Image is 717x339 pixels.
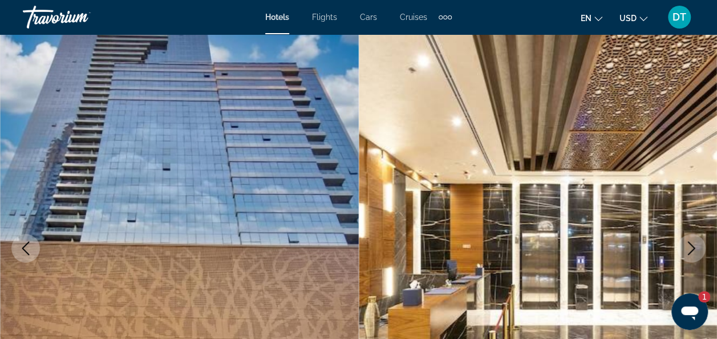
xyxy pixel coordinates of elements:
[677,234,706,263] button: Next image
[671,293,708,330] iframe: Кнопка, открывающая окно обмена сообщениями; 1 непрочитанное сообщение
[665,5,694,29] button: User Menu
[360,13,377,22] a: Cars
[673,11,686,23] span: DT
[11,234,40,263] button: Previous image
[581,10,602,26] button: Change language
[619,14,637,23] span: USD
[312,13,337,22] a: Flights
[400,13,427,22] a: Cruises
[581,14,592,23] span: en
[23,2,137,32] a: Travorium
[265,13,289,22] a: Hotels
[687,291,710,302] iframe: Число непрочитанных сообщений
[619,10,647,26] button: Change currency
[439,8,452,26] button: Extra navigation items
